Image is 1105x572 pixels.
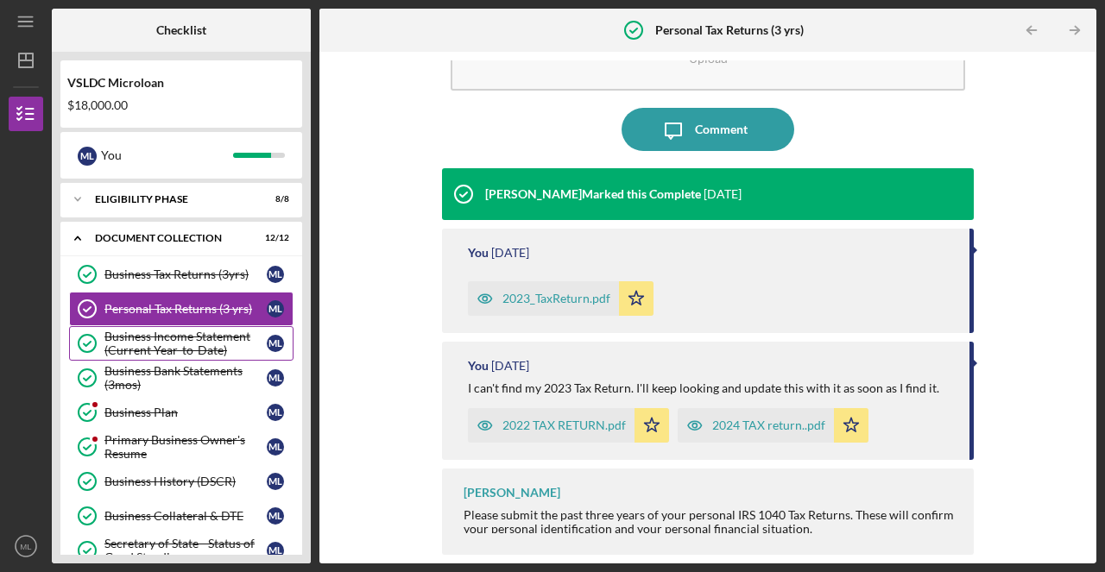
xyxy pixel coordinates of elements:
[267,473,284,490] div: M L
[69,257,294,292] a: Business Tax Returns (3yrs)ML
[267,404,284,421] div: M L
[464,486,560,500] div: [PERSON_NAME]
[104,405,267,419] div: Business Plan
[69,292,294,326] a: Personal Tax Returns (3 yrs)ML
[69,430,294,464] a: Primary Business Owner's ResumeML
[485,187,701,201] div: [PERSON_NAME] Marked this Complete
[258,233,289,243] div: 12 / 12
[20,542,32,551] text: ML
[695,108,748,151] div: Comment
[502,292,610,305] div: 2023_TaxReturn.pdf
[464,508,957,536] div: Please submit the past three years of your personal IRS 1040 Tax Returns. These will confirm your...
[95,233,246,243] div: Document Collection
[69,499,294,533] a: Business Collateral & DTEML
[468,359,489,373] div: You
[104,433,267,461] div: Primary Business Owner's Resume
[468,381,939,395] div: I can't find my 2023 Tax Return. I'll keep looking and update this with it as soon as I find it.
[468,281,654,316] button: 2023_TaxReturn.pdf
[491,246,529,260] time: 2025-05-12 00:30
[468,408,669,443] button: 2022 TAX RETURN.pdf
[267,438,284,456] div: M L
[267,335,284,352] div: M L
[69,395,294,430] a: Business PlanML
[267,369,284,387] div: M L
[69,464,294,499] a: Business History (DSCR)ML
[104,475,267,488] div: Business History (DSCR)
[95,194,246,204] div: Eligibility Phase
[9,529,43,563] button: ML
[104,302,267,316] div: Personal Tax Returns (3 yrs)
[78,147,97,166] div: M L
[704,187,742,201] time: 2025-05-13 18:40
[258,194,289,204] div: 8 / 8
[104,267,267,281] div: Business Tax Returns (3yrs)
[104,330,267,357] div: Business Income Statement (Current Year-to-Date)
[678,408,868,443] button: 2024 TAX return..pdf
[67,98,295,112] div: $18,000.00
[104,537,267,564] div: Secretary of State - Status of Good Standing
[104,364,267,392] div: Business Bank Statements (3mos)
[712,418,825,432] div: 2024 TAX return..pdf
[69,361,294,395] a: Business Bank Statements (3mos)ML
[267,266,284,283] div: M L
[156,23,206,37] b: Checklist
[491,359,529,373] time: 2025-05-12 00:25
[267,542,284,559] div: M L
[267,507,284,525] div: M L
[69,326,294,361] a: Business Income Statement (Current Year-to-Date)ML
[468,246,489,260] div: You
[104,509,267,523] div: Business Collateral & DTE
[502,418,626,432] div: 2022 TAX RETURN.pdf
[69,533,294,568] a: Secretary of State - Status of Good StandingML
[101,141,233,170] div: You
[655,23,804,37] b: Personal Tax Returns (3 yrs)
[689,52,728,65] div: Upload
[622,108,794,151] button: Comment
[267,300,284,317] div: M L
[67,76,295,90] div: VSLDC Microloan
